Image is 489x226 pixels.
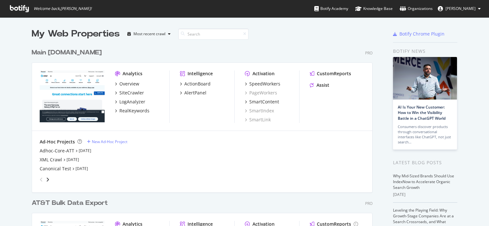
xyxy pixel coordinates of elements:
[40,139,75,145] div: Ad-Hoc Projects
[123,70,142,77] div: Analytics
[32,198,110,208] a: AT&T Bulk Data Export
[32,198,108,208] div: AT&T Bulk Data Export
[365,201,373,206] div: Pro
[125,29,173,39] button: Most recent crawl
[317,70,351,77] div: CustomReports
[314,5,348,12] div: Botify Academy
[245,90,277,96] a: PageWorkers
[79,148,91,153] a: [DATE]
[32,28,120,40] div: My Web Properties
[32,48,102,57] div: Main [DOMAIN_NAME]
[184,81,211,87] div: ActionBoard
[393,48,457,55] div: Botify news
[393,192,457,198] div: [DATE]
[433,4,486,14] button: [PERSON_NAME]
[445,6,476,11] span: Venkata pagadala
[87,139,127,144] a: New Ad-Hoc Project
[40,165,71,172] a: Canonical Test
[40,70,105,122] img: att.com
[76,166,88,171] a: [DATE]
[317,82,329,88] div: Assist
[245,108,274,114] a: SmartIndex
[467,204,483,220] iframe: Intercom live chat
[393,159,457,166] div: Latest Blog Posts
[119,108,149,114] div: RealKeywords
[180,81,211,87] a: ActionBoard
[115,99,145,105] a: LogAnalyzer
[92,139,127,144] div: New Ad-Hoc Project
[184,90,206,96] div: AlertPanel
[45,176,50,183] div: angle-right
[40,148,74,154] a: Adhoc-Core-ATT
[119,99,145,105] div: LogAnalyzer
[249,99,279,105] div: SmartContent
[115,108,149,114] a: RealKeywords
[365,50,373,56] div: Pro
[393,31,445,37] a: Botify Chrome Plugin
[133,32,165,36] div: Most recent crawl
[393,57,457,100] img: AI Is Your New Customer: How to Win the Visibility Battle in a ChatGPT World
[253,70,275,77] div: Activation
[398,104,445,121] a: AI Is Your New Customer: How to Win the Visibility Battle in a ChatGPT World
[249,81,280,87] div: SpeedWorkers
[188,70,213,77] div: Intelligence
[245,99,279,105] a: SmartContent
[40,157,62,163] a: XML Crawl
[34,6,92,11] span: Welcome back, [PERSON_NAME] !
[399,31,445,37] div: Botify Chrome Plugin
[245,117,271,123] a: SmartLink
[310,82,329,88] a: Assist
[355,5,393,12] div: Knowledge Base
[119,81,139,87] div: Overview
[32,48,104,57] a: Main [DOMAIN_NAME]
[178,28,249,40] input: Search
[180,90,206,96] a: AlertPanel
[37,174,45,185] div: angle-left
[400,5,433,12] div: Organizations
[67,157,79,162] a: [DATE]
[115,81,139,87] a: Overview
[245,81,280,87] a: SpeedWorkers
[398,124,452,145] div: Consumers discover products through conversational interfaces like ChatGPT, not just search…
[119,90,144,96] div: SiteCrawler
[310,70,351,77] a: CustomReports
[393,173,454,190] a: Why Mid-Sized Brands Should Use IndexNow to Accelerate Organic Search Growth
[115,90,144,96] a: SiteCrawler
